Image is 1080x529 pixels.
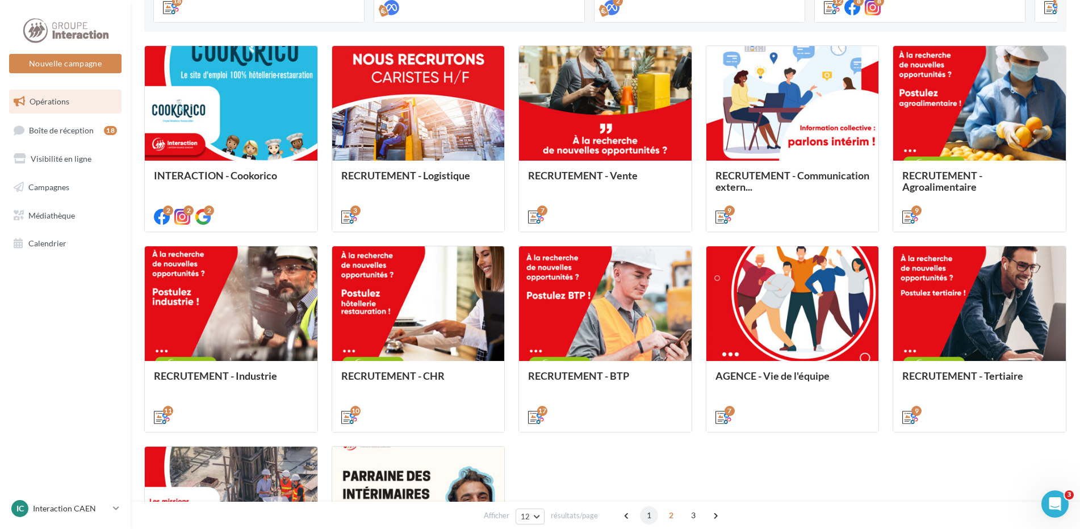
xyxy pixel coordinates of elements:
div: 3 [350,205,361,216]
span: 1 [640,506,658,524]
div: 17 [537,406,547,416]
span: RECRUTEMENT - Vente [528,169,638,182]
button: Nouvelle campagne [9,54,122,73]
span: Médiathèque [28,210,75,220]
a: Médiathèque [7,204,124,228]
div: 18 [104,126,117,135]
span: RECRUTEMENT - Industrie [154,370,277,382]
span: Campagnes [28,182,69,192]
span: IC [16,503,24,514]
div: 9 [911,205,922,216]
span: 3 [684,506,702,524]
span: résultats/page [551,510,598,521]
div: 9 [725,205,735,216]
span: RECRUTEMENT - Logistique [341,169,470,182]
div: 11 [163,406,173,416]
span: Visibilité en ligne [31,154,91,163]
span: RECRUTEMENT - Communication extern... [715,169,869,193]
span: Calendrier [28,238,66,248]
span: AGENCE - Vie de l'équipe [715,370,830,382]
div: 10 [350,406,361,416]
span: 2 [662,506,680,524]
span: RECRUTEMENT - CHR [341,370,445,382]
span: 3 [1065,490,1074,499]
div: 2 [204,205,214,216]
a: Calendrier [7,232,124,255]
span: Opérations [30,96,69,106]
div: 2 [183,205,194,216]
button: 12 [516,509,545,524]
a: Visibilité en ligne [7,147,124,171]
span: RECRUTEMENT - Agroalimentaire [902,169,982,193]
p: Interaction CAEN [33,503,108,514]
iframe: Intercom live chat [1041,490,1069,518]
span: Afficher [484,510,509,521]
span: RECRUTEMENT - BTP [528,370,629,382]
div: 7 [537,205,547,216]
span: 12 [521,512,530,521]
span: Boîte de réception [29,125,94,135]
div: 7 [725,406,735,416]
span: RECRUTEMENT - Tertiaire [902,370,1023,382]
a: Opérations [7,90,124,114]
a: IC Interaction CAEN [9,498,122,519]
a: Campagnes [7,175,124,199]
div: 2 [163,205,173,216]
span: INTERACTION - Cookorico [154,169,277,182]
div: 9 [911,406,922,416]
a: Boîte de réception18 [7,118,124,142]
